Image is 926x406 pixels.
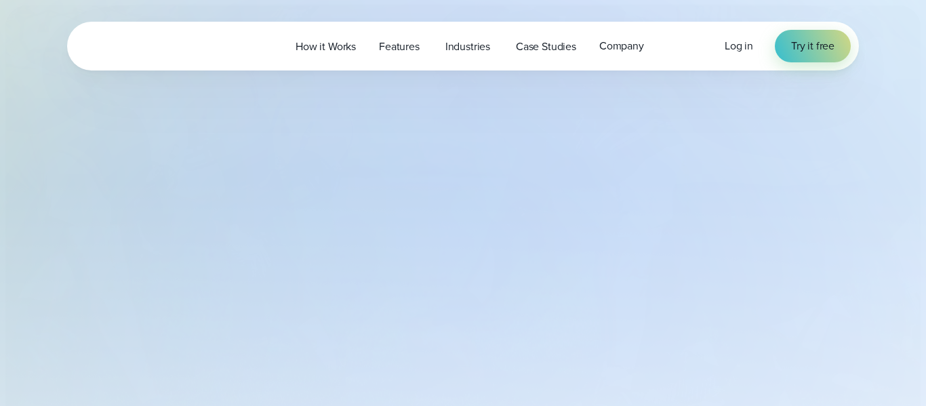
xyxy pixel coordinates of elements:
span: Company [599,38,644,54]
span: Features [379,39,420,55]
span: Industries [445,39,490,55]
a: Log in [725,38,753,54]
a: Case Studies [504,33,588,60]
span: Try it free [791,38,834,54]
a: How it Works [284,33,367,60]
span: How it Works [296,39,356,55]
span: Case Studies [516,39,576,55]
a: Try it free [775,30,851,62]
